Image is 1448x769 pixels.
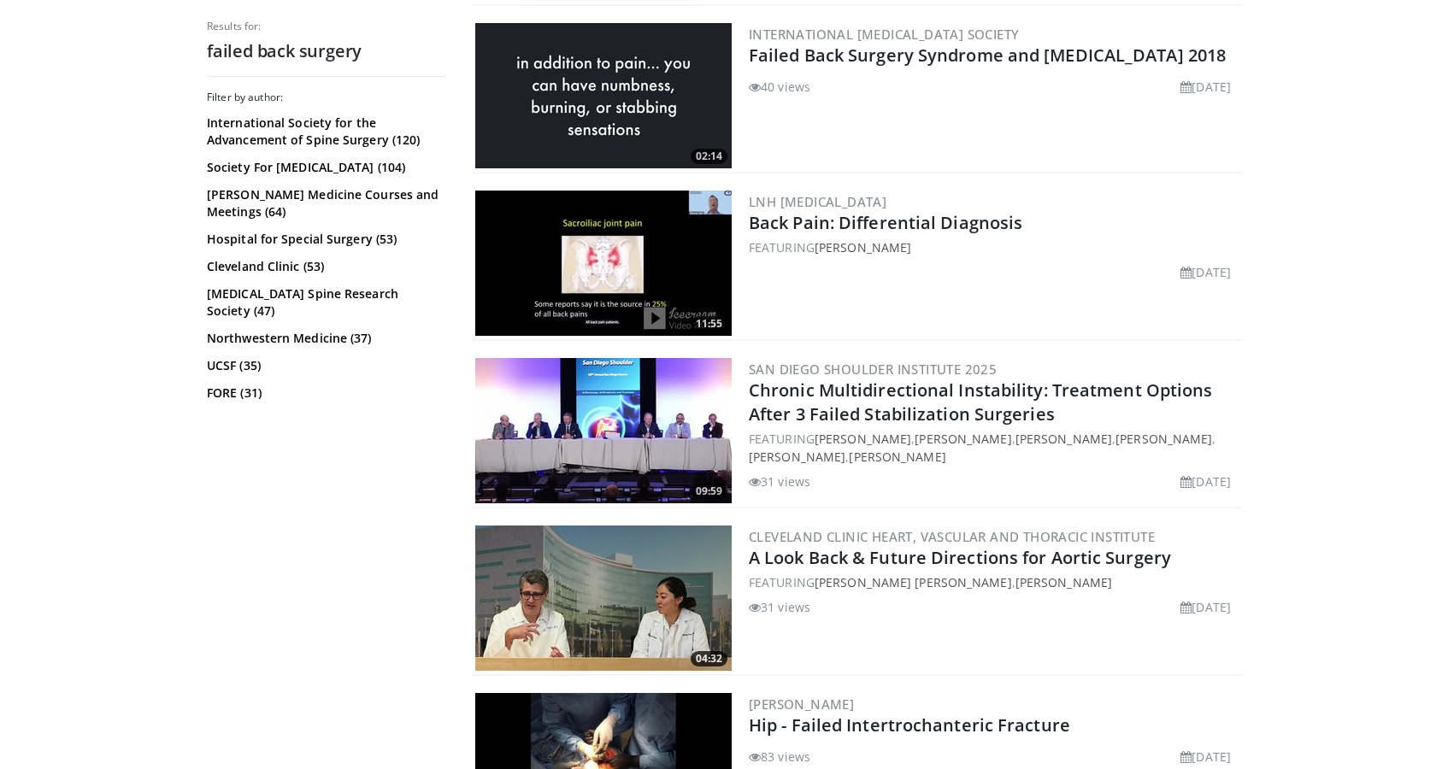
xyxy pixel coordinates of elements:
li: [DATE] [1180,78,1231,96]
span: 09:59 [691,484,727,499]
a: Back Pain: Differential Diagnosis [749,211,1022,234]
a: International Society for the Advancement of Spine Surgery (120) [207,114,442,149]
a: [PERSON_NAME] [815,239,911,255]
a: [PERSON_NAME] [1015,431,1112,447]
a: UCSF (35) [207,357,442,374]
a: Northwestern Medicine (37) [207,330,442,347]
a: Society For [MEDICAL_DATA] (104) [207,159,442,176]
a: San Diego Shoulder Institute 2025 [749,361,997,378]
div: FEATURING , [749,573,1238,591]
span: 04:32 [691,651,727,666]
li: 83 views [749,748,810,766]
img: 17f23c04-4813-491b-bcf5-1c3a0e23c03a.300x170_q85_crop-smart_upscale.jpg [475,358,732,503]
li: [DATE] [1180,473,1231,490]
a: LNH [MEDICAL_DATA] [749,193,886,210]
a: Cleveland Clinic (53) [207,258,442,275]
a: [PERSON_NAME] [849,449,945,465]
li: [DATE] [1180,598,1231,616]
a: [MEDICAL_DATA] Spine Research Society (47) [207,285,442,320]
a: [PERSON_NAME] [749,449,845,465]
h3: Filter by author: [207,91,446,104]
a: Chronic Multidirectional Instability: Treatment Options After 3 Failed Stabilization Surgeries [749,379,1213,426]
a: 04:32 [475,525,732,671]
a: Hospital for Special Surgery (53) [207,231,442,248]
a: [PERSON_NAME] [PERSON_NAME] [815,574,1012,590]
h2: failed back surgery [207,40,446,62]
span: 02:14 [691,149,727,164]
a: [PERSON_NAME] [749,696,854,713]
img: 170a39c8-2bea-49f8-8690-53d6d707700a.300x170_q85_crop-smart_upscale.jpg [475,525,732,671]
div: FEATURING [749,238,1238,256]
div: FEATURING , , , , , [749,430,1238,466]
a: FORE (31) [207,384,442,402]
a: A Look Back & Future Directions for Aortic Surgery [749,546,1171,569]
li: [DATE] [1180,263,1231,281]
a: [PERSON_NAME] [1015,574,1112,590]
a: Hip - Failed Intertrochanteric Fracture [749,713,1070,737]
a: Failed Back Surgery Syndrome and [MEDICAL_DATA] 2018 [749,44,1226,67]
a: [PERSON_NAME] [1115,431,1212,447]
li: 31 views [749,598,810,616]
a: 02:14 [475,23,732,168]
a: [PERSON_NAME] [815,431,911,447]
li: [DATE] [1180,748,1231,766]
a: [PERSON_NAME] [915,431,1011,447]
a: 11:55 [475,191,732,336]
a: Cleveland Clinic Heart, Vascular and Thoracic Institute [749,528,1155,545]
li: 31 views [749,473,810,490]
img: 968b2bd1-9cce-4764-bb8e-f64aaab2a69c.300x170_q85_crop-smart_upscale.jpg [475,23,732,168]
a: International [MEDICAL_DATA] Society [749,26,1019,43]
span: 11:55 [691,316,727,332]
p: Results for: [207,20,446,33]
img: c67517b7-0f7c-4138-9976-03e06269a7bb.300x170_q85_crop-smart_upscale.jpg [475,191,732,336]
a: [PERSON_NAME] Medicine Courses and Meetings (64) [207,186,442,220]
li: 40 views [749,78,810,96]
a: 09:59 [475,358,732,503]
